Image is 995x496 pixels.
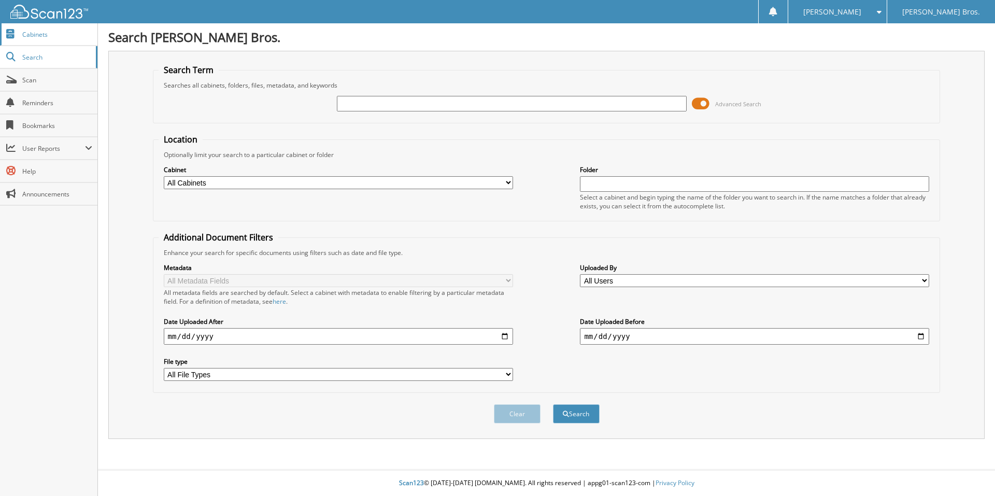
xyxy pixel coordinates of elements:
iframe: Chat Widget [943,446,995,496]
span: Scan123 [399,478,424,487]
span: Bookmarks [22,121,92,130]
label: Date Uploaded Before [580,317,929,326]
div: All metadata fields are searched by default. Select a cabinet with metadata to enable filtering b... [164,288,513,306]
div: © [DATE]-[DATE] [DOMAIN_NAME]. All rights reserved | appg01-scan123-com | [98,471,995,496]
button: Search [553,404,600,423]
label: Uploaded By [580,263,929,272]
span: [PERSON_NAME] Bros. [902,9,980,15]
span: Search [22,53,91,62]
legend: Additional Document Filters [159,232,278,243]
img: scan123-logo-white.svg [10,5,88,19]
span: User Reports [22,144,85,153]
span: Announcements [22,190,92,199]
div: Optionally limit your search to a particular cabinet or folder [159,150,935,159]
div: Searches all cabinets, folders, files, metadata, and keywords [159,81,935,90]
input: start [164,328,513,345]
a: here [273,297,286,306]
span: Scan [22,76,92,84]
h1: Search [PERSON_NAME] Bros. [108,29,985,46]
input: end [580,328,929,345]
span: Help [22,167,92,176]
label: Metadata [164,263,513,272]
label: Date Uploaded After [164,317,513,326]
span: Cabinets [22,30,92,39]
legend: Location [159,134,203,145]
label: Cabinet [164,165,513,174]
span: Advanced Search [715,100,761,108]
label: File type [164,357,513,366]
div: Enhance your search for specific documents using filters such as date and file type. [159,248,935,257]
label: Folder [580,165,929,174]
legend: Search Term [159,64,219,76]
a: Privacy Policy [656,478,694,487]
div: Select a cabinet and begin typing the name of the folder you want to search in. If the name match... [580,193,929,210]
span: [PERSON_NAME] [803,9,861,15]
button: Clear [494,404,541,423]
span: Reminders [22,98,92,107]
